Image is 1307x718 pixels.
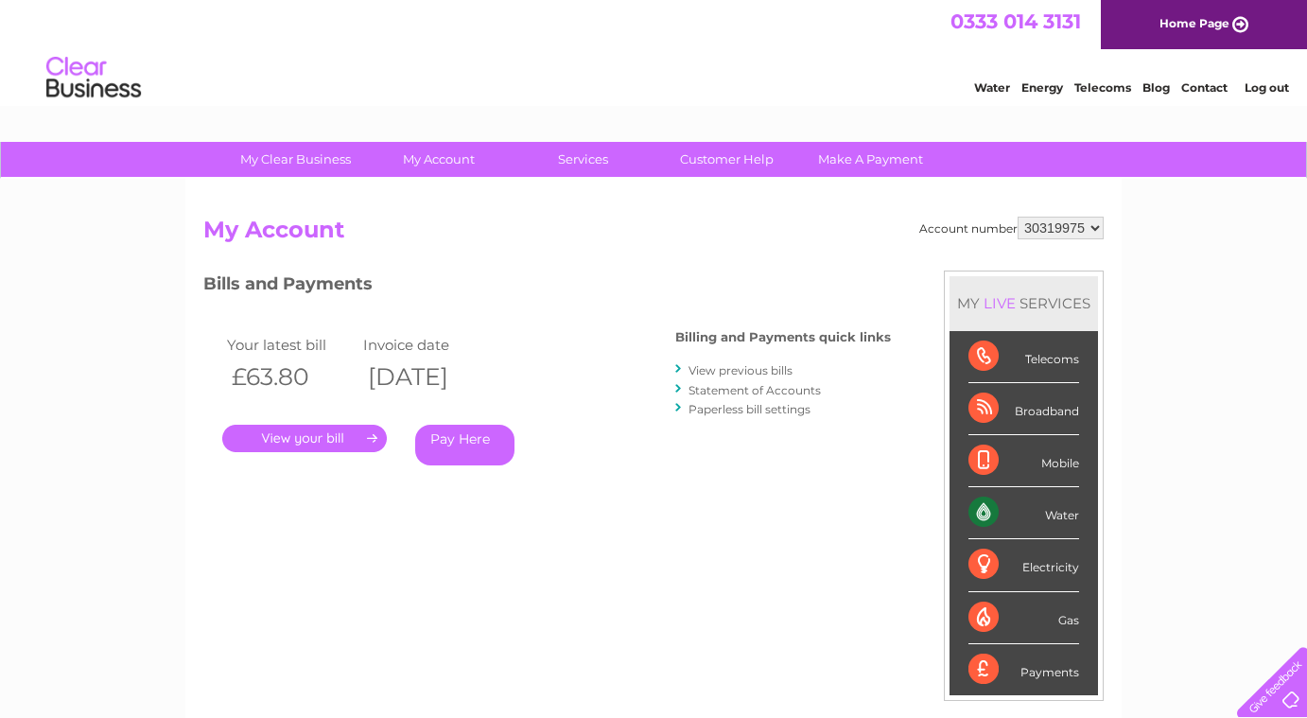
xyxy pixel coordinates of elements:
a: Statement of Accounts [688,383,821,397]
a: Contact [1181,80,1228,95]
div: Broadband [968,383,1079,435]
a: Telecoms [1074,80,1131,95]
a: Customer Help [649,142,805,177]
div: Mobile [968,435,1079,487]
a: Water [974,80,1010,95]
div: Electricity [968,539,1079,591]
h2: My Account [203,217,1104,253]
a: View previous bills [688,363,793,377]
td: Your latest bill [222,332,358,358]
a: Log out [1245,80,1289,95]
img: logo.png [45,49,142,107]
h4: Billing and Payments quick links [675,330,891,344]
a: . [222,425,387,452]
div: Clear Business is a trading name of Verastar Limited (registered in [GEOGRAPHIC_DATA] No. 3667643... [208,10,1102,92]
a: Pay Here [415,425,514,465]
a: Blog [1142,80,1170,95]
div: Payments [968,644,1079,695]
th: £63.80 [222,358,358,396]
a: Paperless bill settings [688,402,810,416]
a: Services [505,142,661,177]
a: My Clear Business [218,142,374,177]
div: LIVE [980,294,1019,312]
div: Telecoms [968,331,1079,383]
div: MY SERVICES [950,276,1098,330]
th: [DATE] [358,358,495,396]
div: Water [968,487,1079,539]
h3: Bills and Payments [203,271,891,304]
a: 0333 014 3131 [950,9,1081,33]
div: Account number [919,217,1104,239]
a: My Account [361,142,517,177]
a: Make A Payment [793,142,949,177]
td: Invoice date [358,332,495,358]
div: Gas [968,592,1079,644]
a: Energy [1021,80,1063,95]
